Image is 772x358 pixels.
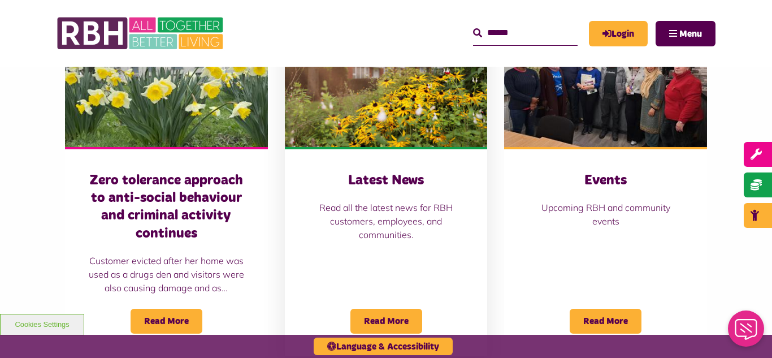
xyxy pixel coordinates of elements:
[57,11,226,55] img: RBH
[527,172,684,189] h3: Events
[314,338,453,355] button: Language & Accessibility
[656,21,715,46] button: Navigation
[88,254,245,295] p: Customer evicted after her home was used as a drugs den and visitors were also causing damage and...
[131,309,202,334] span: Read More
[473,21,578,45] input: Search
[570,309,641,334] span: Read More
[527,201,684,228] p: Upcoming RBH and community events
[679,29,702,38] span: Menu
[307,201,465,241] p: Read all the latest news for RBH customers, employees, and communities.
[307,172,465,189] h3: Latest News
[721,307,772,358] iframe: Netcall Web Assistant for live chat
[589,21,648,46] a: MyRBH
[65,20,268,147] img: Freehold
[285,20,488,356] a: Latest News Read all the latest news for RBH customers, employees, and communities. Read More
[285,20,488,147] img: SAZ MEDIA RBH HOUSING4
[504,20,707,147] img: Group photo of customers and colleagues at Spotland Community Centre
[350,309,422,334] span: Read More
[504,20,707,356] a: Events Upcoming RBH and community events Read More
[65,20,268,356] a: Zero tolerance approach to anti-social behaviour and criminal activity continues Customer evicted...
[88,172,245,243] h3: Zero tolerance approach to anti-social behaviour and criminal activity continues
